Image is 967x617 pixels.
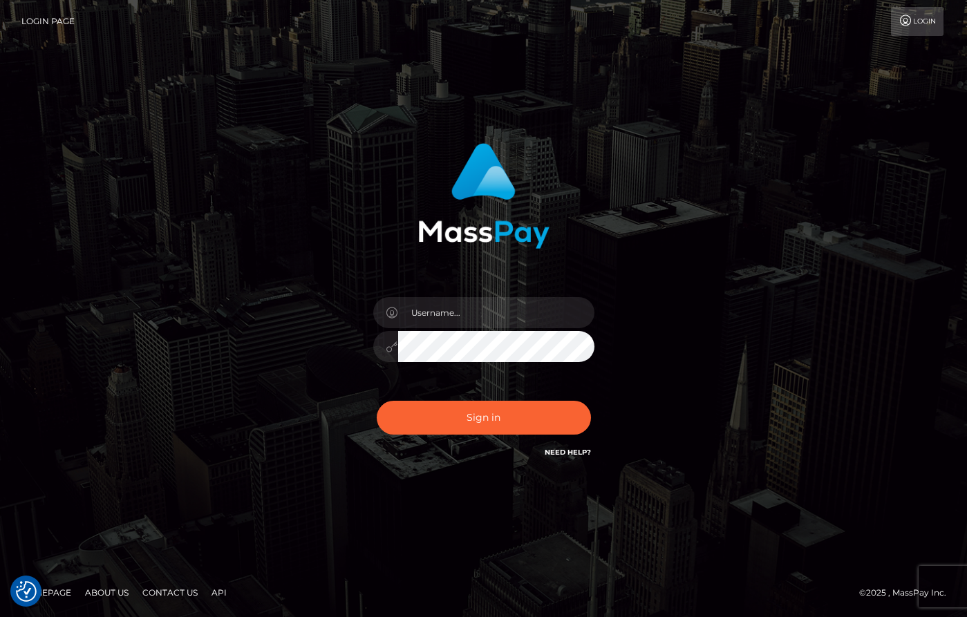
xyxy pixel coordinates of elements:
[891,7,943,36] a: Login
[206,582,232,603] a: API
[15,582,77,603] a: Homepage
[16,581,37,602] img: Revisit consent button
[545,448,591,457] a: Need Help?
[377,401,591,435] button: Sign in
[418,143,550,249] img: MassPay Login
[21,7,75,36] a: Login Page
[79,582,134,603] a: About Us
[398,297,594,328] input: Username...
[859,585,957,600] div: © 2025 , MassPay Inc.
[16,581,37,602] button: Consent Preferences
[137,582,203,603] a: Contact Us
